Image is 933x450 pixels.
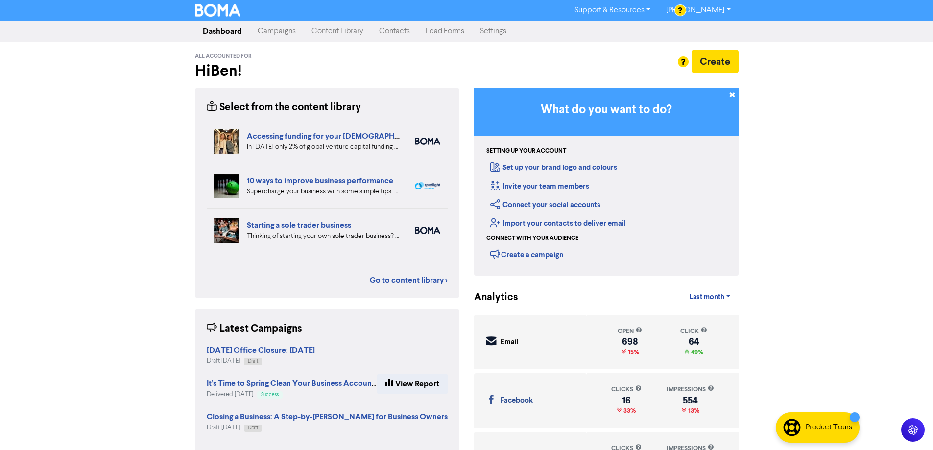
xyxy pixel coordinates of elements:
a: Lead Forms [418,22,472,41]
img: boma [415,138,440,145]
img: BOMA Logo [195,4,241,17]
img: spotlight [415,182,440,190]
a: Support & Resources [567,2,658,18]
button: Create [692,50,739,73]
a: View Report [377,374,448,394]
span: Success [261,392,279,397]
strong: Closing a Business: A Step-by-[PERSON_NAME] for Business Owners [207,412,448,422]
div: Supercharge your business with some simple tips. Eliminate distractions & bad customers, get a pl... [247,187,400,197]
a: Import your contacts to deliver email [490,219,626,228]
h2: Hi Ben ! [195,62,459,80]
a: Settings [472,22,514,41]
span: 33% [622,407,636,415]
div: Latest Campaigns [207,321,302,336]
div: In 2024 only 2% of global venture capital funding went to female-only founding teams. We highligh... [247,142,400,152]
div: 554 [667,397,714,404]
span: 13% [686,407,699,415]
a: Invite your team members [490,182,589,191]
div: 64 [680,338,707,346]
a: Contacts [371,22,418,41]
strong: [DATE] Office Closure: [DATE] [207,345,315,355]
span: 15% [626,348,639,356]
h3: What do you want to do? [489,103,724,117]
div: Getting Started in BOMA [474,88,739,276]
div: Select from the content library [207,100,361,115]
span: 49% [689,348,703,356]
a: Connect your social accounts [490,200,600,210]
span: Last month [689,293,724,302]
div: open [618,327,642,336]
span: All Accounted For [195,53,251,60]
strong: It’s Time to Spring Clean Your Business Accounts! [207,379,380,388]
a: Set up your brand logo and colours [490,163,617,172]
a: 10 ways to improve business performance [247,176,393,186]
div: Draft [DATE] [207,423,448,432]
div: Thinking of starting your own sole trader business? The Sole Trader Toolkit from the Ministry of ... [247,231,400,241]
a: [DATE] Office Closure: [DATE] [207,347,315,355]
div: Facebook [501,395,533,406]
a: It’s Time to Spring Clean Your Business Accounts! [207,380,380,388]
div: Connect with your audience [486,234,578,243]
div: Create a campaign [490,247,563,261]
iframe: Chat Widget [884,403,933,450]
div: Draft [DATE] [207,356,315,366]
div: Email [501,337,519,348]
div: 16 [611,397,642,404]
span: Draft [248,359,258,364]
a: Dashboard [195,22,250,41]
div: Analytics [474,290,506,305]
a: Starting a sole trader business [247,220,351,230]
img: boma [415,227,440,234]
div: Delivered [DATE] [207,390,377,399]
a: Campaigns [250,22,304,41]
div: click [680,327,707,336]
a: Accessing funding for your [DEMOGRAPHIC_DATA]-led businesses [247,131,486,141]
div: 698 [618,338,642,346]
a: Go to content library > [370,274,448,286]
a: Closing a Business: A Step-by-[PERSON_NAME] for Business Owners [207,413,448,421]
a: [PERSON_NAME] [658,2,738,18]
span: Draft [248,426,258,430]
a: Content Library [304,22,371,41]
div: clicks [611,385,642,394]
a: Last month [681,287,738,307]
div: Setting up your account [486,147,566,156]
div: impressions [667,385,714,394]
